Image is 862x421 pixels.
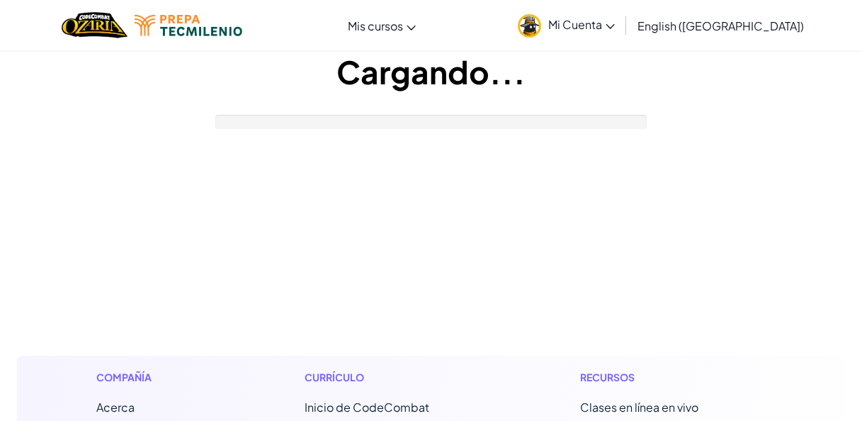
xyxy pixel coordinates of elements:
a: Acerca [96,400,135,415]
img: Hogar [62,11,127,40]
a: Clases en línea en vivo [580,400,698,415]
h1: Currículo [305,370,491,385]
font: Inicio de CodeCombat [305,400,429,415]
span: Mis cursos [348,18,403,33]
a: Mi Cuenta [511,3,622,47]
img: avatar [518,14,541,38]
a: Logotipo de Ozaria by CodeCombat [62,11,127,40]
h1: Compañía [96,370,215,385]
span: Mi Cuenta [548,17,615,32]
a: English ([GEOGRAPHIC_DATA]) [630,6,811,45]
span: English ([GEOGRAPHIC_DATA]) [637,18,804,33]
a: Mis cursos [341,6,423,45]
h1: Recursos [580,370,766,385]
img: Logotipo de Tecmilenio [135,15,242,36]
